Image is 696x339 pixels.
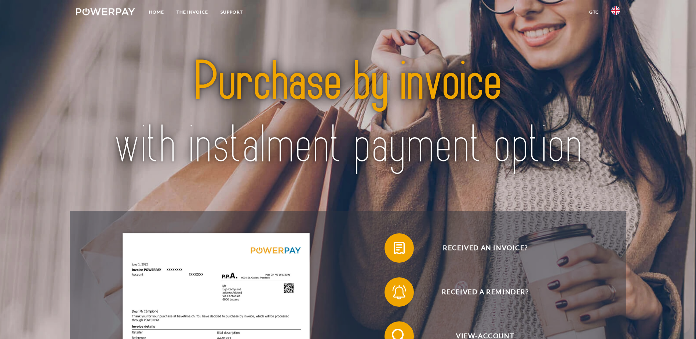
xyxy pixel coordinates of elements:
[103,34,593,194] img: title-powerpay_en.svg
[583,6,605,19] a: GTC
[143,6,170,19] a: Home
[385,277,575,307] button: Received a reminder?
[385,233,575,263] button: Received an invoice?
[611,6,620,15] img: en
[76,8,135,15] img: logo-powerpay-white.svg
[667,310,690,333] iframe: Button to launch messaging window
[214,6,249,19] a: Support
[390,283,408,301] img: qb_bell.svg
[395,233,575,263] span: Received an invoice?
[395,277,575,307] span: Received a reminder?
[390,239,408,257] img: qb_bill.svg
[170,6,214,19] a: THE INVOICE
